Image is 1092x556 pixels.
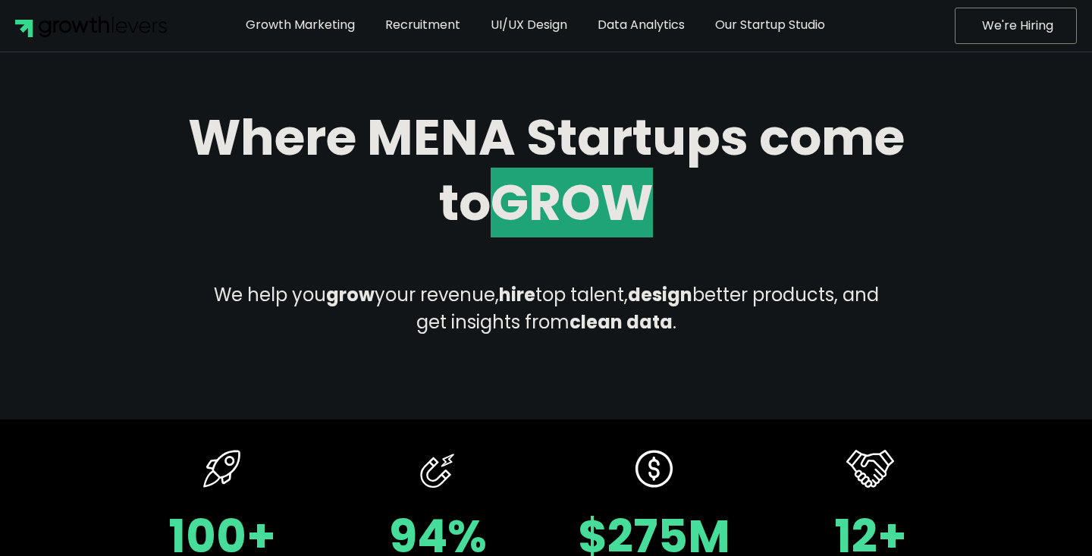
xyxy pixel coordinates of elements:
b: design [628,282,692,307]
h2: Where MENA Startups come to [171,105,921,236]
a: UI/UX Design [479,8,579,42]
a: Data Analytics [586,8,696,42]
span: GROW [491,168,653,237]
a: Our Startup Studio [704,8,836,42]
b: hire [499,282,535,307]
a: We're Hiring [955,8,1077,44]
p: We help you your revenue, top talent, better products, and get insights from . [201,281,891,336]
b: clean data [570,309,673,335]
a: Growth Marketing [234,8,366,42]
nav: Menu [174,8,896,42]
b: grow [326,282,375,307]
span: We're Hiring [982,20,1053,32]
a: Recruitment [374,8,472,42]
